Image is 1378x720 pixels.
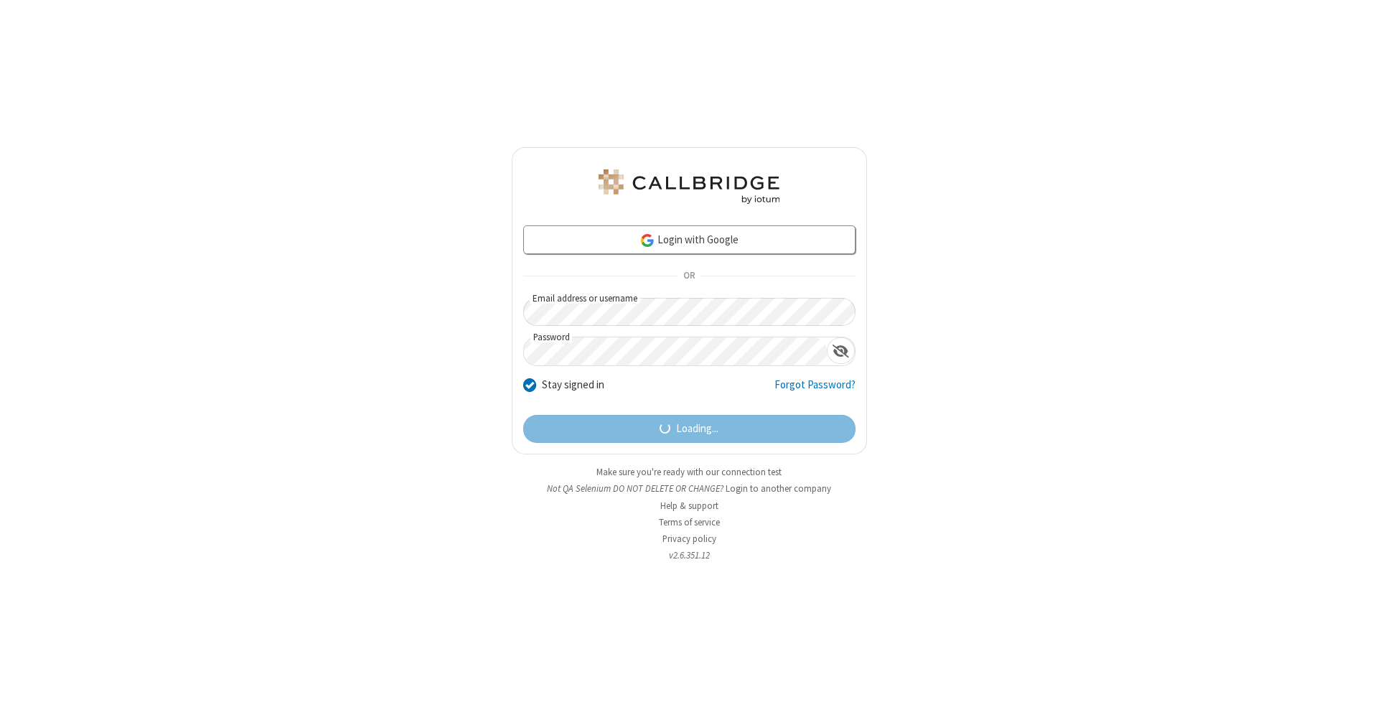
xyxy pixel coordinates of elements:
span: OR [678,266,700,286]
a: Login with Google [523,225,856,254]
input: Password [524,337,827,365]
a: Make sure you're ready with our connection test [596,466,782,478]
img: google-icon.png [639,233,655,248]
input: Email address or username [523,298,856,326]
li: v2.6.351.12 [512,548,867,562]
a: Help & support [660,500,718,512]
a: Forgot Password? [774,377,856,404]
label: Stay signed in [542,377,604,393]
a: Privacy policy [662,533,716,545]
div: Show password [827,337,855,364]
a: Terms of service [659,516,720,528]
button: Loading... [523,415,856,444]
button: Login to another company [726,482,831,495]
span: Loading... [676,421,718,437]
li: Not QA Selenium DO NOT DELETE OR CHANGE? [512,482,867,495]
img: QA Selenium DO NOT DELETE OR CHANGE [596,169,782,204]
